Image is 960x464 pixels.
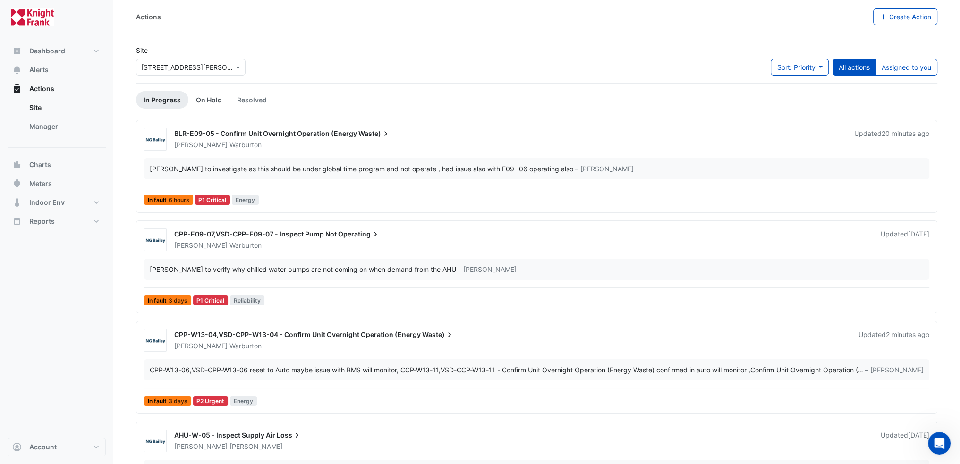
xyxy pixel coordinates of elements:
[174,342,228,350] span: [PERSON_NAME]
[8,60,106,79] button: Alerts
[881,430,929,451] div: Updated
[144,437,166,446] img: NG Bailey
[858,330,929,351] div: Updated
[575,164,634,174] span: – [PERSON_NAME]
[144,195,193,205] span: In fault
[11,8,54,26] img: Company Logo
[144,236,166,245] img: NG Bailey
[29,179,52,188] span: Meters
[229,442,283,451] span: [PERSON_NAME]
[174,330,421,338] span: CPP-W13-04,VSD-CPP-W13-04 - Confirm Unit Overnight Operation (Energy
[174,442,228,450] span: [PERSON_NAME]
[169,298,187,304] span: 3 days
[833,59,876,76] button: All actions
[150,365,858,375] div: CPP-W13-06,VSD-CPP-W13-06 reset to Auto maybe issue with BMS will monitor, CCP-W13-11,VSD-CCP-W13...
[12,179,22,188] app-icon: Meters
[8,155,106,174] button: Charts
[277,430,302,440] span: Loss
[422,330,454,339] span: Waste)
[12,46,22,56] app-icon: Dashboard
[174,129,357,137] span: BLR-E09-05 - Confirm Unit Overnight Operation (Energy
[29,442,57,452] span: Account
[12,198,22,207] app-icon: Indoor Env
[188,91,229,109] a: On Hold
[12,160,22,169] app-icon: Charts
[144,336,166,346] img: NG Bailey
[22,117,106,136] a: Manager
[8,193,106,212] button: Indoor Env
[29,160,51,169] span: Charts
[29,65,49,75] span: Alerts
[889,13,931,21] span: Create Action
[12,217,22,226] app-icon: Reports
[229,341,262,351] span: Warburton
[144,396,191,406] span: In fault
[8,98,106,140] div: Actions
[29,198,65,207] span: Indoor Env
[193,295,229,305] div: P1 Critical
[881,229,929,250] div: Updated
[150,264,456,274] div: [PERSON_NAME] to verify why chilled water pumps are not coming on when demand from the AHU
[22,98,106,117] a: Site
[174,241,228,249] span: [PERSON_NAME]
[174,230,337,238] span: CPP-E09-07,VSD-CPP-E09-07 - Inspect Pump Not
[873,8,938,25] button: Create Action
[12,65,22,75] app-icon: Alerts
[8,438,106,456] button: Account
[169,398,187,404] span: 3 days
[144,295,191,305] span: In fault
[229,140,262,150] span: Warburton
[8,79,106,98] button: Actions
[229,241,262,250] span: Warburton
[8,212,106,231] button: Reports
[771,59,829,76] button: Sort: Priority
[144,135,166,144] img: NG Bailey
[174,431,275,439] span: AHU-W-05 - Inspect Supply Air
[458,264,517,274] span: – [PERSON_NAME]
[908,230,929,238] span: Wed 10-Sep-2025 10:36 BST
[169,197,189,203] span: 6 hours
[8,174,106,193] button: Meters
[150,365,924,375] div: …
[777,63,815,71] span: Sort: Priority
[193,396,229,406] div: P2 Urgent
[230,295,264,305] span: Reliability
[358,129,391,138] span: Waste)
[232,195,259,205] span: Energy
[12,84,22,93] app-icon: Actions
[29,217,55,226] span: Reports
[8,42,106,60] button: Dashboard
[908,431,929,439] span: Fri 05-Sep-2025 10:07 BST
[865,365,924,375] span: – [PERSON_NAME]
[338,229,380,239] span: Operating
[886,330,929,338] span: Fri 12-Sep-2025 08:50 BST
[230,396,257,406] span: Energy
[882,129,929,137] span: Fri 12-Sep-2025 08:33 BST
[854,129,929,150] div: Updated
[150,164,573,174] div: [PERSON_NAME] to investigate as this should be under global time program and not operate , had is...
[195,195,230,205] div: P1 Critical
[875,59,937,76] button: Assigned to you
[174,141,228,149] span: [PERSON_NAME]
[29,84,54,93] span: Actions
[136,91,188,109] a: In Progress
[136,45,148,55] label: Site
[928,432,951,455] iframe: Intercom live chat
[29,46,65,56] span: Dashboard
[229,91,274,109] a: Resolved
[136,12,161,22] div: Actions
